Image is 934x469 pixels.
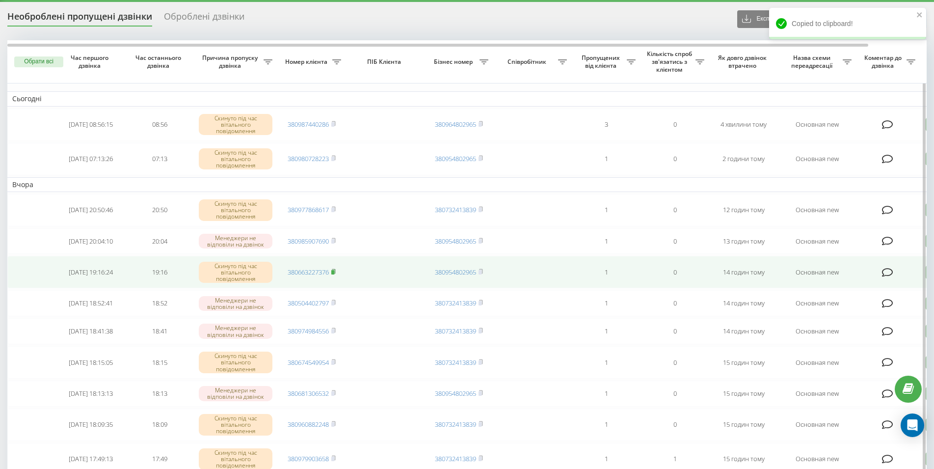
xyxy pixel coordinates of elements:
[709,256,778,288] td: 14 годин тому
[572,143,640,175] td: 1
[778,409,856,441] td: Основная new
[354,58,416,66] span: ПІБ Клієнта
[640,143,709,175] td: 0
[125,256,194,288] td: 19:16
[916,11,923,20] button: close
[640,318,709,344] td: 0
[435,454,476,463] a: 380732413839
[572,194,640,226] td: 1
[125,381,194,407] td: 18:13
[709,318,778,344] td: 14 годин тому
[56,318,125,344] td: [DATE] 18:41:38
[435,154,476,163] a: 380954802965
[125,318,194,344] td: 18:41
[640,381,709,407] td: 0
[199,148,272,170] div: Скинуто під час вітального повідомлення
[709,409,778,441] td: 15 годин тому
[56,381,125,407] td: [DATE] 18:13:13
[199,234,272,248] div: Менеджери не відповіли на дзвінок
[288,299,329,307] a: 380504402797
[778,194,856,226] td: Основная new
[288,420,329,429] a: 380960882248
[56,109,125,141] td: [DATE] 08:56:15
[778,256,856,288] td: Основная new
[125,228,194,254] td: 20:04
[778,143,856,175] td: Основная new
[640,256,709,288] td: 0
[572,381,640,407] td: 1
[709,290,778,316] td: 14 годин тому
[778,228,856,254] td: Основная new
[709,109,778,141] td: 4 хвилини тому
[435,358,476,367] a: 380732413839
[288,120,329,129] a: 380987440286
[640,409,709,441] td: 0
[717,54,770,69] span: Як довго дзвінок втрачено
[288,389,329,398] a: 380681306532
[288,268,329,276] a: 380663227376
[709,143,778,175] td: 2 години тому
[709,228,778,254] td: 13 годин тому
[783,54,843,69] span: Назва схеми переадресації
[435,237,476,246] a: 380954802965
[288,454,329,463] a: 380979903658
[288,237,329,246] a: 380985907690
[645,50,695,73] span: Кількість спроб зв'язатись з клієнтом
[435,120,476,129] a: 380964802965
[640,346,709,379] td: 0
[435,389,476,398] a: 380954802965
[572,109,640,141] td: 3
[125,409,194,441] td: 18:09
[56,194,125,226] td: [DATE] 20:50:46
[640,290,709,316] td: 0
[572,409,640,441] td: 1
[640,194,709,226] td: 0
[778,109,856,141] td: Основная new
[288,154,329,163] a: 380980728223
[435,205,476,214] a: 380732413839
[435,420,476,429] a: 380732413839
[199,386,272,401] div: Менеджери не відповіли на дзвінок
[572,256,640,288] td: 1
[199,324,272,338] div: Менеджери не відповіли на дзвінок
[125,194,194,226] td: 20:50
[778,318,856,344] td: Основная new
[778,346,856,379] td: Основная new
[133,54,186,69] span: Час останнього дзвінка
[288,205,329,214] a: 380977868617
[572,290,640,316] td: 1
[640,109,709,141] td: 0
[199,352,272,373] div: Скинуто під час вітального повідомлення
[125,143,194,175] td: 07:13
[199,199,272,221] div: Скинуто під час вітального повідомлення
[125,109,194,141] td: 08:56
[7,11,152,27] div: Необроблені пропущені дзвінки
[572,318,640,344] td: 1
[861,54,907,69] span: Коментар до дзвінка
[125,290,194,316] td: 18:52
[709,346,778,379] td: 15 годин тому
[14,56,63,67] button: Обрати всі
[199,114,272,136] div: Скинуто під час вітального повідомлення
[199,54,264,69] span: Причина пропуску дзвінка
[56,228,125,254] td: [DATE] 20:04:10
[435,327,476,335] a: 380732413839
[435,268,476,276] a: 380954802965
[56,290,125,316] td: [DATE] 18:52:41
[56,256,125,288] td: [DATE] 19:16:24
[199,414,272,436] div: Скинуто під час вітального повідомлення
[288,327,329,335] a: 380974984556
[498,58,558,66] span: Співробітник
[778,381,856,407] td: Основная new
[572,228,640,254] td: 1
[282,58,332,66] span: Номер клієнта
[288,358,329,367] a: 380674549954
[737,10,783,28] button: Експорт
[435,299,476,307] a: 380732413839
[199,262,272,283] div: Скинуто під час вітального повідомлення
[572,346,640,379] td: 1
[56,143,125,175] td: [DATE] 07:13:26
[577,54,627,69] span: Пропущених від клієнта
[901,414,924,437] div: Open Intercom Messenger
[164,11,244,27] div: Оброблені дзвінки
